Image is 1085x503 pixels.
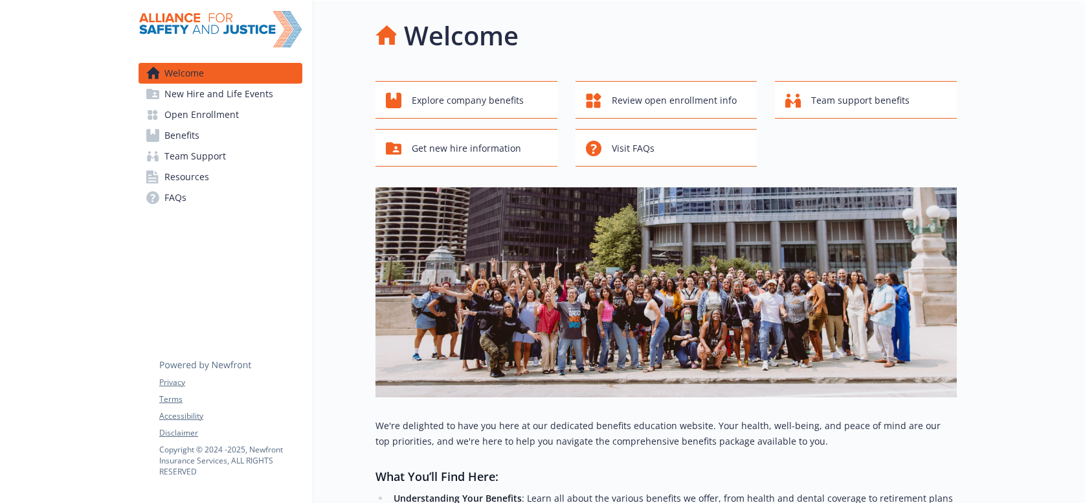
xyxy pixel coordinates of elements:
a: Disclaimer [159,427,302,439]
button: Team support benefits [775,81,957,119]
span: Benefits [164,125,199,146]
button: Visit FAQs [576,129,757,167]
span: Get new hire information [412,136,521,161]
span: Visit FAQs [612,136,654,161]
span: Review open enrollment info [612,88,737,113]
a: Accessibility [159,410,302,422]
button: Review open enrollment info [576,81,757,119]
p: Copyright © 2024 - 2025 , Newfront Insurance Services, ALL RIGHTS RESERVED [159,444,302,477]
button: Explore company benefits [375,81,557,119]
span: New Hire and Life Events [164,84,273,104]
a: Benefits [139,125,302,146]
span: Team support benefits [811,88,910,113]
span: Team Support [164,146,226,167]
span: Resources [164,167,209,187]
span: Explore company benefits [412,88,524,113]
img: overview page banner [375,187,957,397]
a: Terms [159,393,302,405]
a: Team Support [139,146,302,167]
button: Get new hire information [375,129,557,167]
p: We're delighted to have you here at our dedicated benefits education website. Your health, well-b... [375,418,957,449]
h1: Welcome [404,16,519,55]
a: FAQs [139,187,302,208]
span: Open Enrollment [164,104,239,125]
a: Welcome [139,63,302,84]
a: Privacy [159,377,302,388]
a: Resources [139,167,302,187]
a: New Hire and Life Events [139,84,302,104]
a: Open Enrollment [139,104,302,125]
span: FAQs [164,187,186,208]
h3: What You’ll Find Here: [375,467,957,485]
span: Welcome [164,63,204,84]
